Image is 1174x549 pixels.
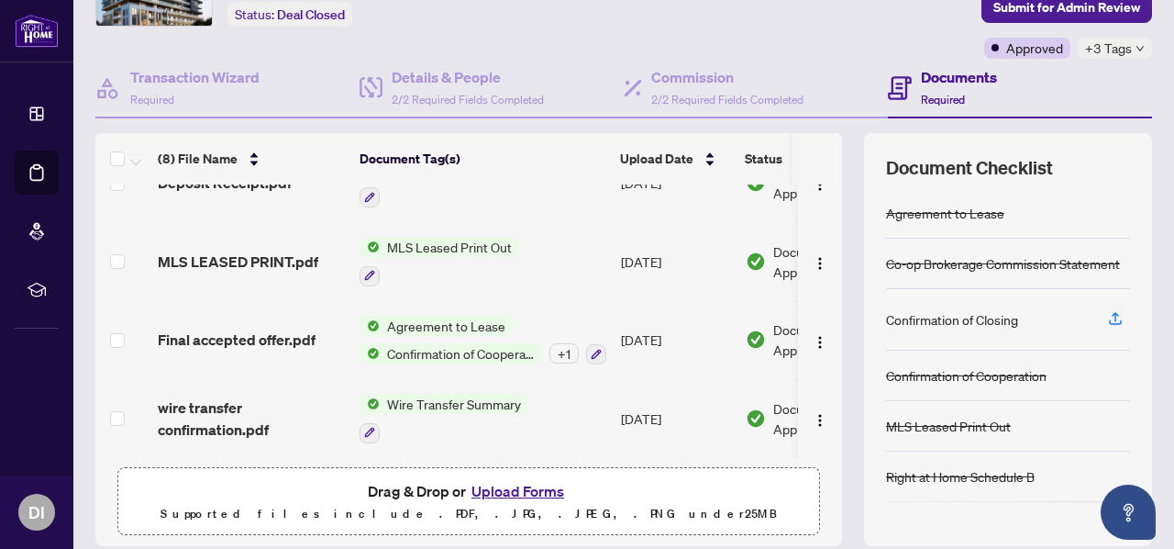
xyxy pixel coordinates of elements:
button: Logo [805,325,835,354]
img: Status Icon [360,237,380,257]
span: Document Approved [773,241,887,282]
div: Agreement to Lease [886,203,1004,223]
div: Right at Home Schedule B [886,466,1035,487]
button: Status IconMLS Leased Print Out [360,237,519,286]
img: Logo [813,256,827,271]
img: Document Status [746,330,766,350]
h4: Details & People [392,66,544,88]
span: Final accepted offer.pdf [158,329,316,351]
td: [DATE] [614,222,738,301]
td: [DATE] [614,379,738,458]
span: Agreement to Lease [380,316,513,336]
span: Drag & Drop orUpload FormsSupported files include .PDF, .JPG, .JPEG, .PNG under25MB [118,468,819,536]
div: + 1 [549,343,579,364]
span: Required [130,93,174,106]
p: Supported files include .PDF, .JPG, .JPEG, .PNG under 25 MB [129,503,808,525]
th: Document Tag(s) [352,133,613,185]
button: Upload Forms [466,479,570,503]
span: (8) File Name [158,149,238,169]
button: Logo [805,247,835,276]
button: Open asap [1101,485,1156,540]
h4: Commission [651,66,803,88]
span: Status [745,149,782,169]
button: Status IconWire Transfer Summary [360,394,528,443]
h4: Documents [921,66,997,88]
img: Status Icon [360,316,380,336]
span: Wire Transfer Summary [380,394,528,414]
div: MLS Leased Print Out [886,416,1011,436]
span: Drag & Drop or [368,479,570,503]
span: 2/2 Required Fields Completed [651,93,803,106]
img: Logo [813,177,827,192]
div: Confirmation of Cooperation [886,365,1047,386]
span: +3 Tags [1085,38,1132,59]
span: Document Approved [773,398,887,439]
span: Approved [1006,38,1063,58]
img: logo [15,14,59,48]
span: Document Approved [773,319,887,360]
span: Required [921,93,965,106]
img: Status Icon [360,343,380,364]
img: Document Status [746,252,766,272]
span: Deal Closed [277,6,345,23]
div: Co-op Brokerage Commission Statement [886,253,1120,274]
span: down [1135,44,1145,53]
th: Status [737,133,893,185]
span: 2/2 Required Fields Completed [392,93,544,106]
h4: Transaction Wizard [130,66,260,88]
span: MLS Leased Print Out [380,237,519,257]
img: Document Status [746,409,766,429]
span: wire transfer confirmation.pdf [158,397,345,441]
img: Status Icon [360,394,380,414]
td: [DATE] [614,301,738,380]
span: Upload Date [620,149,693,169]
div: Status: [227,2,352,27]
img: Logo [813,413,827,428]
img: Logo [813,335,827,350]
th: (8) File Name [150,133,352,185]
span: Document Checklist [886,155,1053,181]
button: Status IconAgreement to LeaseStatus IconConfirmation of Cooperation+1 [360,316,606,365]
span: MLS LEASED PRINT.pdf [158,251,318,273]
span: DI [28,499,45,525]
div: Confirmation of Closing [886,309,1018,330]
th: Upload Date [613,133,737,185]
span: Confirmation of Cooperation [380,343,542,364]
button: Logo [805,404,835,433]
